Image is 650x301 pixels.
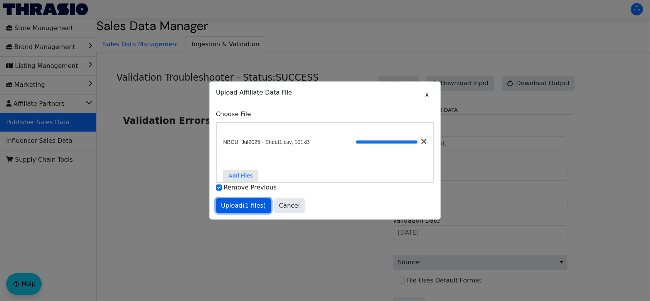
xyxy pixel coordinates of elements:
label: Remove Previous [224,184,277,191]
span: NBCU_Jul2025 - Sheet1.csv, 101kB [223,138,310,146]
button: Upload(1 files) [216,198,271,213]
button: X [420,88,434,103]
p: Upload Affiliate Data File [216,88,434,97]
label: Add Files [223,170,258,182]
span: Upload (1 files) [221,201,266,210]
label: Choose File [216,110,434,119]
button: Cancel [274,198,305,213]
span: Cancel [279,201,300,210]
span: X [425,91,429,100]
